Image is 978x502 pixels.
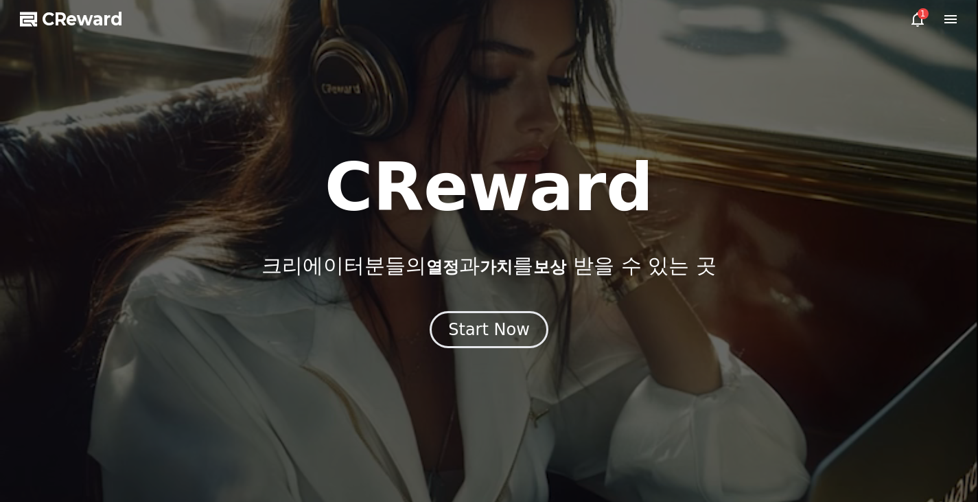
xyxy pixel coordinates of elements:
[430,311,548,348] button: Start Now
[533,258,566,277] span: 보상
[426,258,459,277] span: 열정
[448,319,530,341] div: Start Now
[261,253,716,278] p: 크리에이터분들의 과 를 받을 수 있는 곳
[918,8,929,19] div: 1
[42,8,123,30] span: CReward
[325,155,653,220] h1: CReward
[480,258,513,277] span: 가치
[909,11,926,27] a: 1
[20,8,123,30] a: CReward
[430,325,548,338] a: Start Now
